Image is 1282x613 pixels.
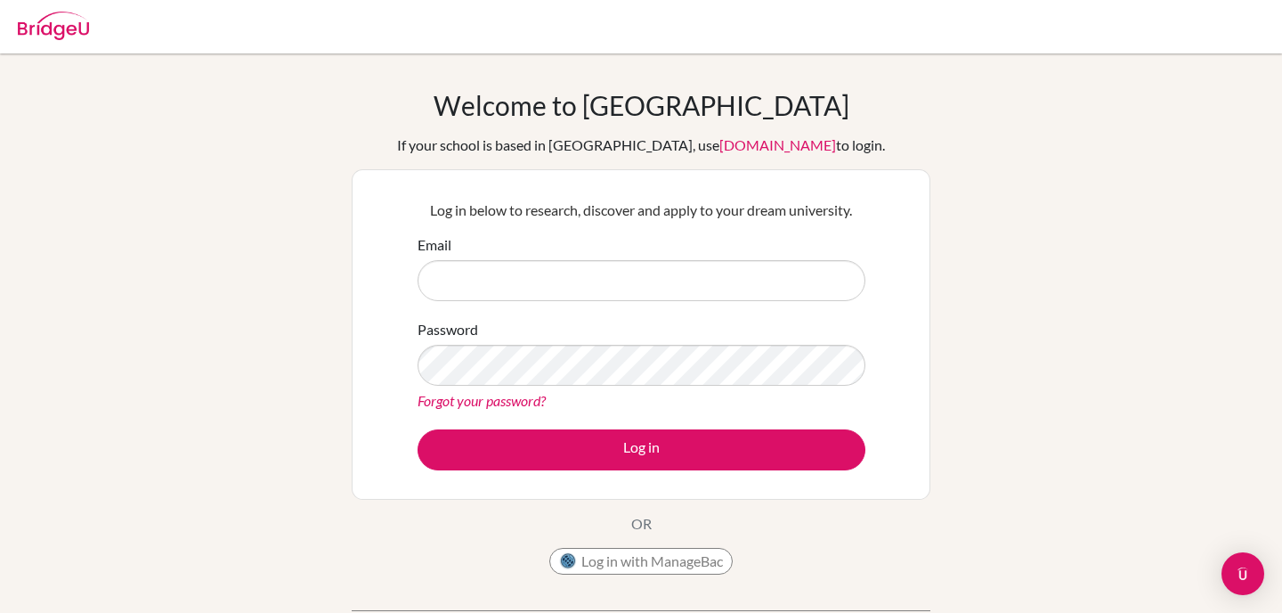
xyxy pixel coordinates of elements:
[418,429,865,470] button: Log in
[18,12,89,40] img: Bridge-U
[434,89,849,121] h1: Welcome to [GEOGRAPHIC_DATA]
[631,513,652,535] p: OR
[418,319,478,340] label: Password
[719,136,836,153] a: [DOMAIN_NAME]
[418,234,451,256] label: Email
[397,135,885,156] div: If your school is based in [GEOGRAPHIC_DATA], use to login.
[418,200,865,221] p: Log in below to research, discover and apply to your dream university.
[549,548,733,575] button: Log in with ManageBac
[1221,552,1264,595] div: Open Intercom Messenger
[418,392,546,409] a: Forgot your password?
